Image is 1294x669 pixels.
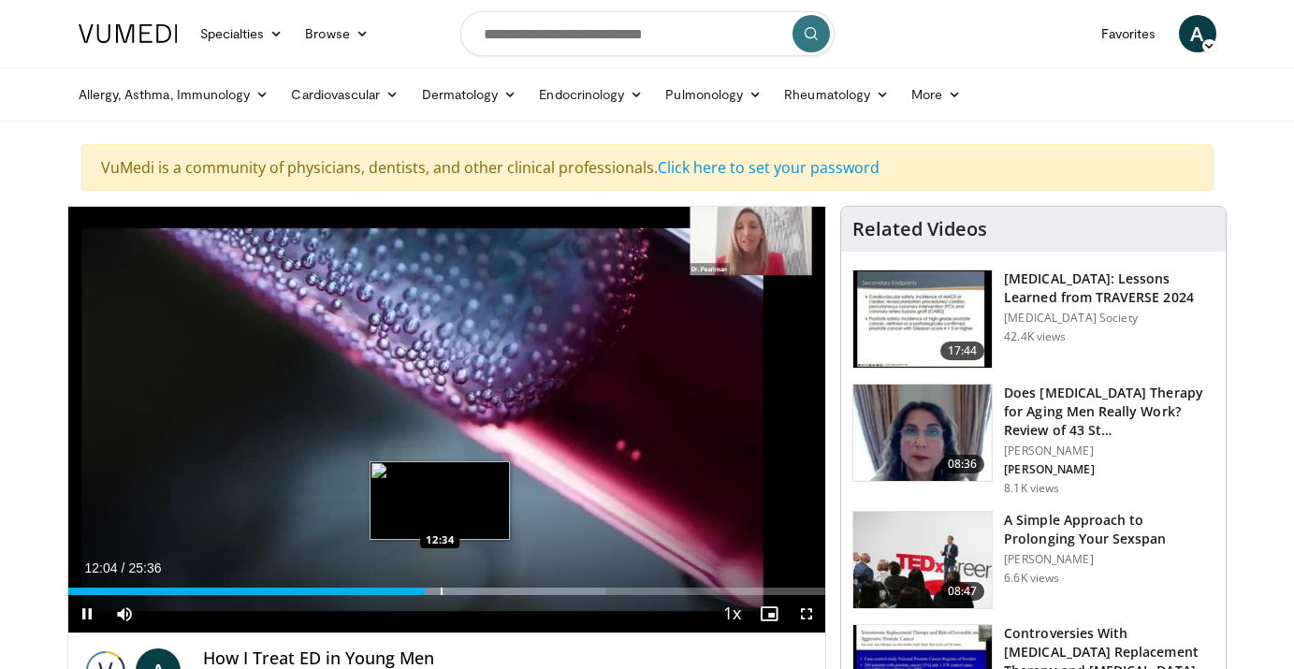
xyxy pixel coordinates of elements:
[852,511,1214,610] a: 08:47 A Simple Approach to Prolonging Your Sexspan [PERSON_NAME] 6.6K views
[1004,552,1214,567] p: [PERSON_NAME]
[1004,481,1059,496] p: 8.1K views
[713,595,750,633] button: Playback Rate
[81,144,1214,191] div: VuMedi is a community of physicians, dentists, and other clinical professionals.
[853,270,992,368] img: 1317c62a-2f0d-4360-bee0-b1bff80fed3c.150x105_q85_crop-smart_upscale.jpg
[940,455,985,473] span: 08:36
[122,560,125,575] span: /
[853,385,992,482] img: 4d4bce34-7cbb-4531-8d0c-5308a71d9d6c.150x105_q85_crop-smart_upscale.jpg
[852,269,1214,369] a: 17:44 [MEDICAL_DATA]: Lessons Learned from TRAVERSE 2024 [MEDICAL_DATA] Society 42.4K views
[1004,511,1214,548] h3: A Simple Approach to Prolonging Your Sexspan
[85,560,118,575] span: 12:04
[189,15,295,52] a: Specialties
[411,76,529,113] a: Dermatology
[940,342,985,360] span: 17:44
[1004,311,1214,326] p: [MEDICAL_DATA] Society
[79,24,178,43] img: VuMedi Logo
[1004,444,1214,458] p: [PERSON_NAME]
[900,76,972,113] a: More
[528,76,654,113] a: Endocrinology
[128,560,161,575] span: 25:36
[68,207,826,633] video-js: Video Player
[1004,329,1066,344] p: 42.4K views
[773,76,900,113] a: Rheumatology
[67,76,281,113] a: Allergy, Asthma, Immunology
[294,15,380,52] a: Browse
[280,76,410,113] a: Cardiovascular
[750,595,788,633] button: Enable picture-in-picture mode
[1004,269,1214,307] h3: [MEDICAL_DATA]: Lessons Learned from TRAVERSE 2024
[654,76,773,113] a: Pulmonology
[106,595,143,633] button: Mute
[1179,15,1216,52] a: A
[203,648,811,669] h4: How I Treat ED in Young Men
[1004,462,1214,477] p: [PERSON_NAME]
[852,218,987,240] h4: Related Videos
[370,461,510,540] img: image.jpeg
[1004,571,1059,586] p: 6.6K views
[68,588,826,595] div: Progress Bar
[1004,384,1214,440] h3: Does [MEDICAL_DATA] Therapy for Aging Men Really Work? Review of 43 St…
[940,582,985,601] span: 08:47
[852,384,1214,496] a: 08:36 Does [MEDICAL_DATA] Therapy for Aging Men Really Work? Review of 43 St… [PERSON_NAME] [PERS...
[788,595,825,633] button: Fullscreen
[460,11,835,56] input: Search topics, interventions
[853,512,992,609] img: c4bd4661-e278-4c34-863c-57c104f39734.150x105_q85_crop-smart_upscale.jpg
[68,595,106,633] button: Pause
[1090,15,1168,52] a: Favorites
[658,157,880,178] a: Click here to set your password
